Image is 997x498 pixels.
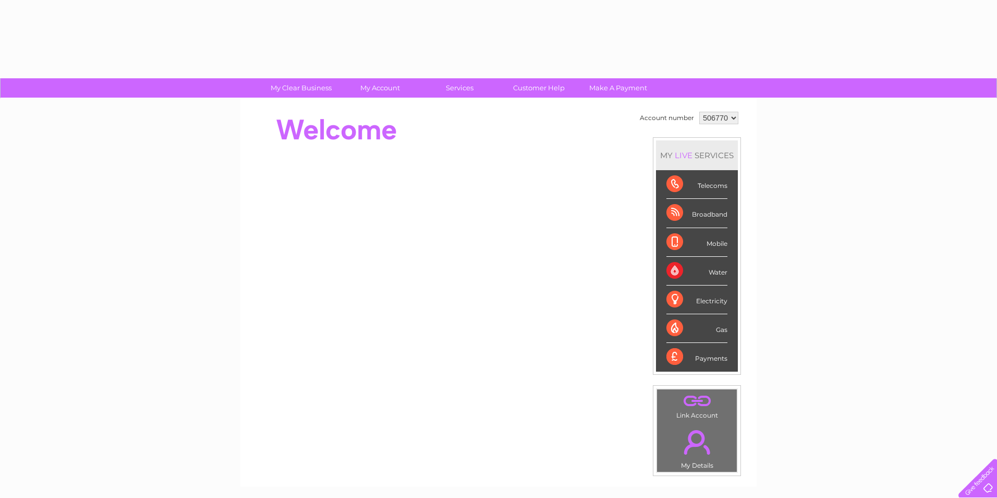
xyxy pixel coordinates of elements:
td: Account number [637,109,697,127]
a: Customer Help [496,78,582,98]
td: Link Account [656,389,737,422]
div: Payments [666,343,727,371]
div: Gas [666,314,727,343]
div: Mobile [666,228,727,257]
div: LIVE [673,150,695,160]
div: Water [666,257,727,286]
a: Services [417,78,503,98]
div: MY SERVICES [656,140,738,170]
a: My Account [337,78,423,98]
a: My Clear Business [258,78,344,98]
a: . [660,424,734,460]
div: Broadband [666,199,727,228]
div: Electricity [666,286,727,314]
a: Make A Payment [575,78,661,98]
td: My Details [656,421,737,472]
a: . [660,392,734,410]
div: Telecoms [666,170,727,199]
